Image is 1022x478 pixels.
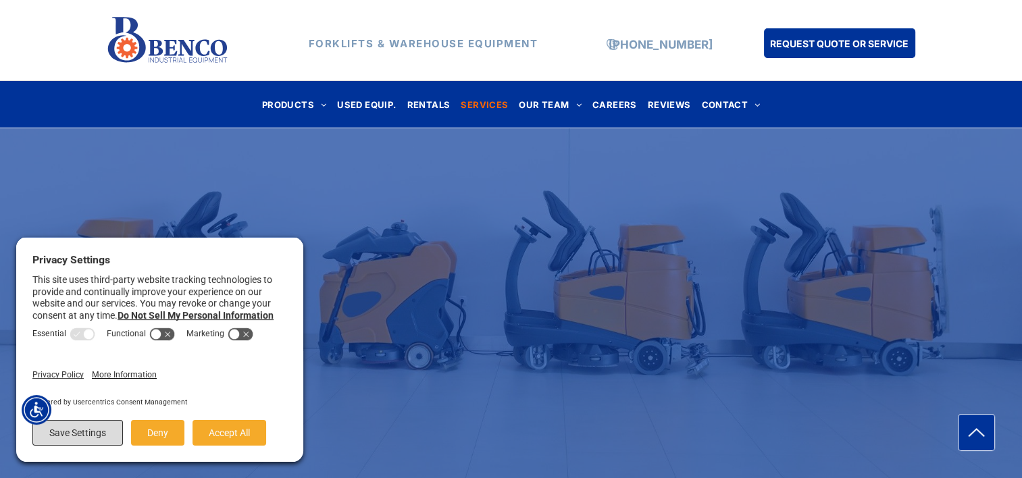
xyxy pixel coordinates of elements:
a: [PHONE_NUMBER] [609,38,713,51]
a: REVIEWS [642,95,696,113]
strong: FORKLIFTS & WAREHOUSE EQUIPMENT [309,37,538,50]
a: CONTACT [696,95,765,113]
span: REQUEST QUOTE OR SERVICE [770,31,909,56]
a: CAREERS [587,95,642,113]
a: PRODUCTS [257,95,332,113]
a: SERVICES [455,95,513,113]
div: Accessibility Menu [22,395,51,425]
a: USED EQUIP. [332,95,401,113]
a: OUR TEAM [513,95,587,113]
a: REQUEST QUOTE OR SERVICE [764,28,915,58]
a: RENTALS [402,95,456,113]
